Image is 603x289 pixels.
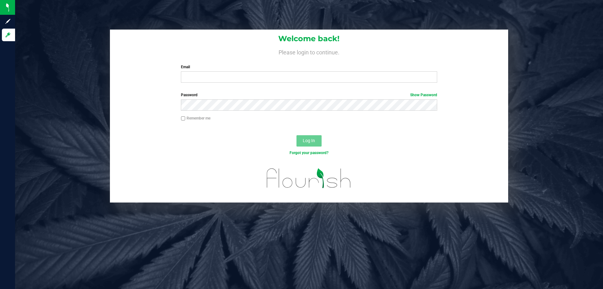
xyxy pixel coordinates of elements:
[5,18,11,25] inline-svg: Sign up
[303,138,315,143] span: Log In
[181,115,210,121] label: Remember me
[5,32,11,38] inline-svg: Log in
[181,116,185,121] input: Remember me
[296,135,322,147] button: Log In
[410,93,437,97] a: Show Password
[110,48,508,55] h4: Please login to continue.
[181,64,437,70] label: Email
[290,151,329,155] a: Forgot your password?
[181,93,198,97] span: Password
[110,35,508,43] h1: Welcome back!
[259,162,359,194] img: flourish_logo.svg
